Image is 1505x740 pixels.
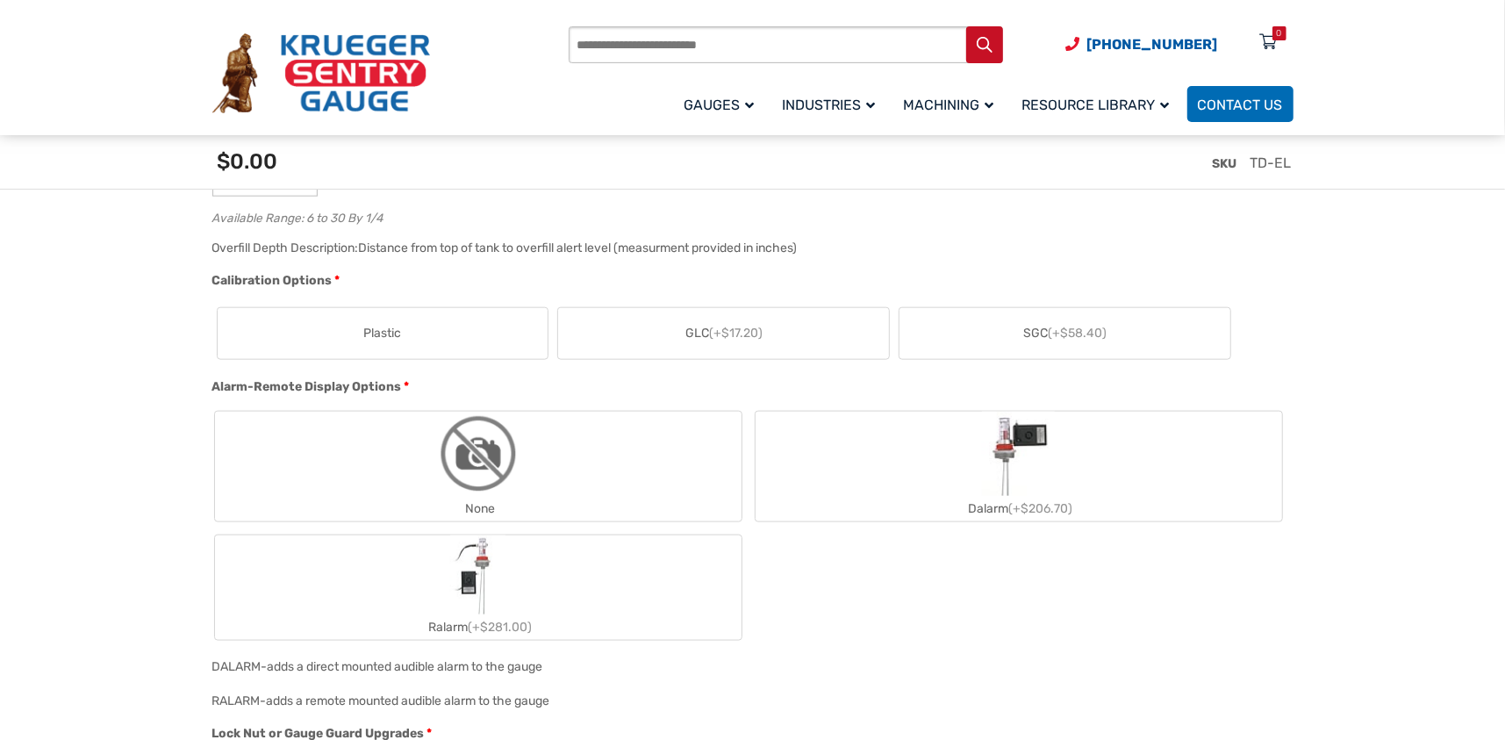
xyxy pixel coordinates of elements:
[212,33,430,114] img: Krueger Sentry Gauge
[1022,97,1170,113] span: Resource Library
[1213,156,1237,171] span: SKU
[363,324,401,342] span: Plastic
[468,620,532,635] span: (+$281.00)
[772,83,893,125] a: Industries
[1277,26,1282,40] div: 0
[893,83,1012,125] a: Machining
[674,83,772,125] a: Gauges
[1048,326,1107,341] span: (+$58.40)
[904,97,994,113] span: Machining
[1008,501,1072,516] span: (+$206.70)
[212,241,359,255] span: Overfill Depth Description:
[756,496,1282,521] div: Dalarm
[212,693,267,708] span: RALARM-
[709,326,763,341] span: (+$17.20)
[1187,86,1294,122] a: Contact Us
[212,659,268,674] span: DALARM-
[783,97,876,113] span: Industries
[212,207,1285,224] div: Available Range: 6 to 30 By 1/4
[359,241,798,255] div: Distance from top of tank to overfill alert level (measurment provided in inches)
[756,412,1282,521] label: Dalarm
[212,379,402,394] span: Alarm-Remote Display Options
[268,659,543,674] div: adds a direct mounted audible alarm to the gauge
[215,412,742,521] label: None
[1066,33,1218,55] a: Phone Number (920) 434-8860
[215,614,742,640] div: Ralarm
[267,693,550,708] div: adds a remote mounted audible alarm to the gauge
[1251,154,1292,171] span: TD-EL
[215,535,742,640] label: Ralarm
[1198,97,1283,113] span: Contact Us
[1023,324,1107,342] span: SGC
[335,271,340,290] abbr: required
[684,97,755,113] span: Gauges
[1087,36,1218,53] span: [PHONE_NUMBER]
[212,273,333,288] span: Calibration Options
[215,496,742,521] div: None
[405,377,410,396] abbr: required
[1012,83,1187,125] a: Resource Library
[685,324,763,342] span: GLC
